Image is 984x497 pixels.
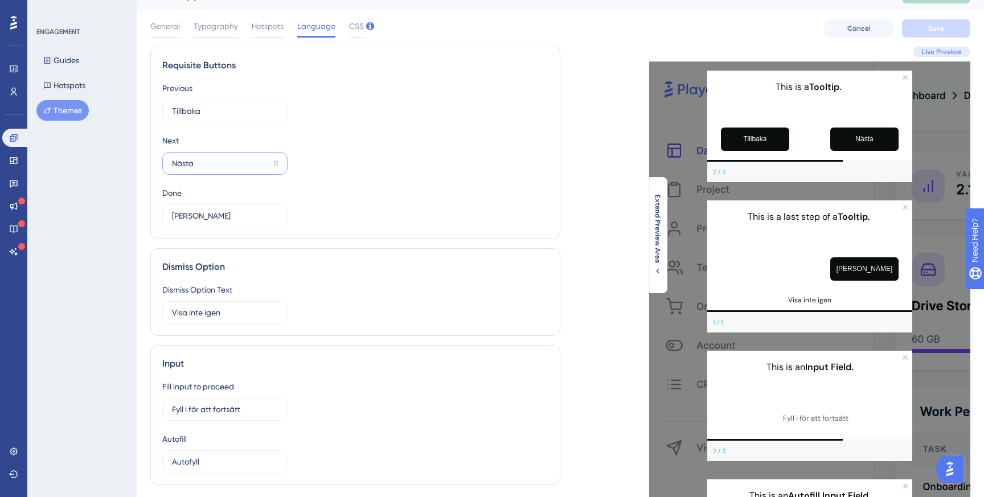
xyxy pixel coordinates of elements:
[162,59,548,72] div: Requisite Buttons
[162,134,179,147] div: Next
[903,205,908,210] div: Close Preview
[36,75,92,96] button: Hotspots
[162,357,548,371] div: Input
[936,452,970,486] iframe: UserGuiding AI Assistant Launcher
[903,75,908,80] div: Close Preview
[162,260,548,274] div: Dismiss Option
[27,3,71,17] span: Need Help?
[713,446,726,455] div: Step 2 of 3
[928,24,944,33] span: Save
[36,27,80,36] div: ENGAGEMENT
[36,100,89,121] button: Themes
[162,380,234,393] div: Fill input to proceed
[838,211,870,223] b: Tooltip.
[783,414,848,424] p: Fyll i för att fortsätt
[847,24,871,33] span: Cancel
[805,361,854,373] b: Input Field.
[716,210,903,224] p: This is a last step of a
[172,455,278,468] input: Autofill
[162,432,187,446] div: Autofill
[903,484,908,488] div: Close Preview
[716,360,903,375] p: This is an
[172,210,278,222] input: Done
[349,19,364,33] span: CSS
[273,159,278,168] div: 11
[721,128,789,151] button: Previous
[830,257,899,281] button: Done
[903,355,908,360] div: Close Preview
[713,318,723,327] div: Step 1 of 1
[707,162,912,182] div: Footer
[707,441,912,461] div: Footer
[902,19,970,38] button: Save
[194,19,238,33] span: Typography
[713,167,726,176] div: Step 2 of 3
[707,312,912,332] div: Footer
[649,195,667,276] button: Extend Preview Area
[809,81,842,93] b: Tooltip.
[172,306,278,319] input: Dismiss Option Text
[172,157,269,170] input: 11
[653,195,662,263] span: Extend Preview Area
[36,50,86,71] button: Guides
[830,128,899,151] button: Next
[162,186,182,200] div: Done
[252,19,284,33] span: Hotspots
[297,19,335,33] span: Language
[922,47,961,56] span: Live Preview
[825,19,893,38] button: Cancel
[716,80,903,95] p: This is a
[172,403,278,416] input: Fill input to proceed
[162,81,192,95] div: Previous
[162,283,232,297] div: Dismiss Option Text
[150,19,180,33] span: General
[172,105,278,117] input: Previous
[788,295,831,305] div: Visa inte igen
